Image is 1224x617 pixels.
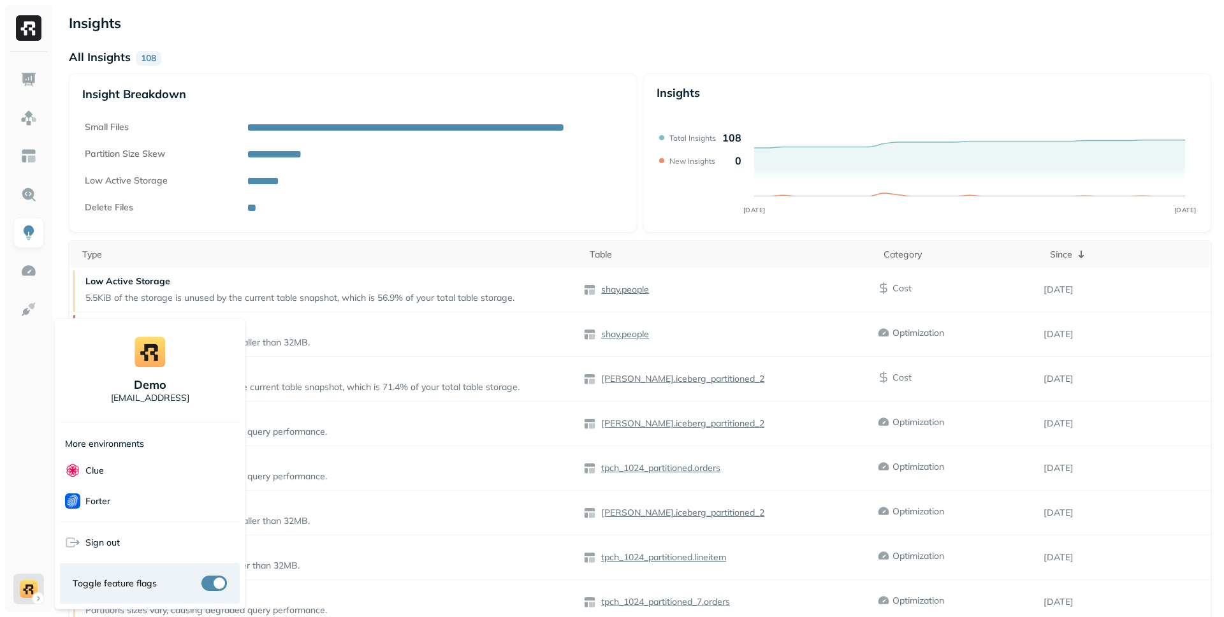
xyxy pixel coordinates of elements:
[65,463,80,478] img: Clue
[65,493,80,509] img: Forter
[111,392,189,404] p: [EMAIL_ADDRESS]
[85,465,104,477] p: Clue
[65,438,144,450] p: More environments
[85,495,110,507] p: Forter
[85,537,120,549] span: Sign out
[135,337,165,367] img: demo
[73,577,157,590] span: Toggle feature flags
[134,377,166,392] p: demo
